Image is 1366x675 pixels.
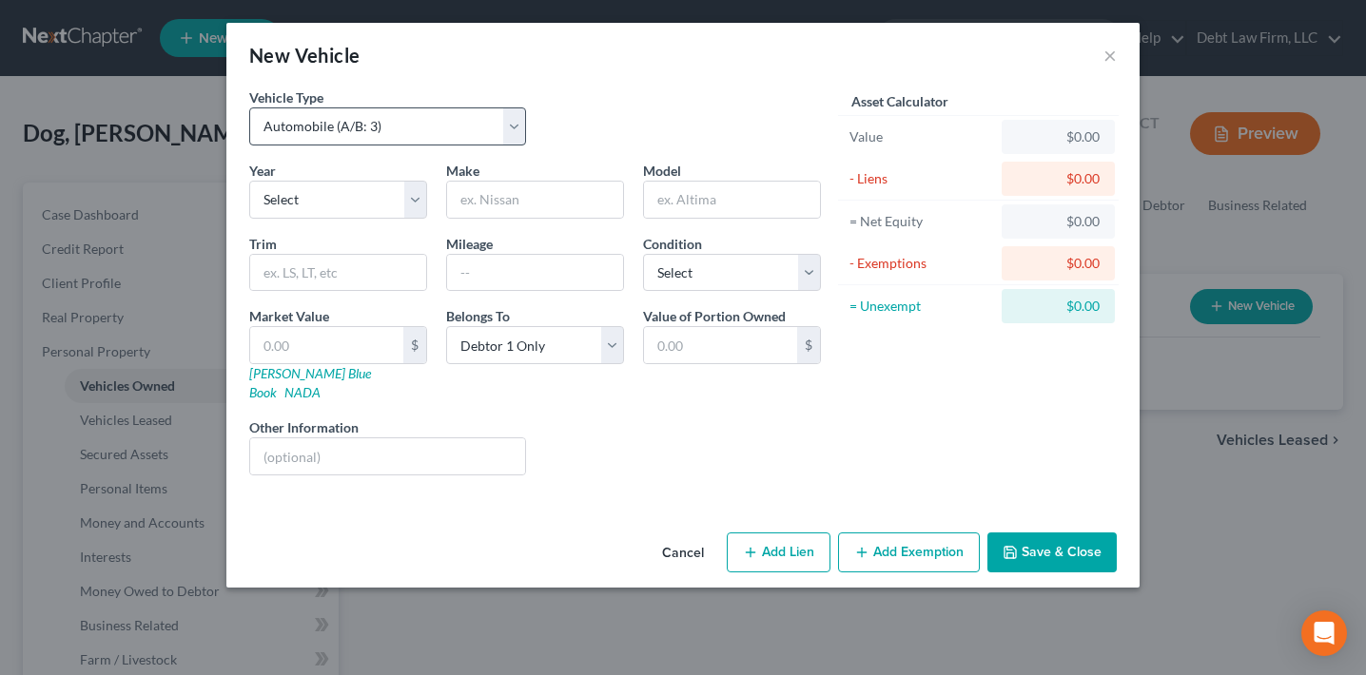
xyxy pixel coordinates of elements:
[838,532,980,572] button: Add Exemption
[644,327,797,363] input: 0.00
[1301,610,1347,656] div: Open Intercom Messenger
[1103,44,1117,67] button: ×
[250,438,525,474] input: (optional)
[849,127,993,146] div: Value
[1017,169,1100,188] div: $0.00
[250,255,426,291] input: ex. LS, LT, etc
[250,327,403,363] input: 0.00
[1017,254,1100,273] div: $0.00
[643,234,702,254] label: Condition
[647,534,719,572] button: Cancel
[643,161,681,181] label: Model
[851,91,948,111] label: Asset Calculator
[447,255,623,291] input: --
[644,182,820,218] input: ex. Altima
[849,297,993,316] div: = Unexempt
[249,417,359,437] label: Other Information
[249,365,371,400] a: [PERSON_NAME] Blue Book
[446,163,479,179] span: Make
[1017,127,1100,146] div: $0.00
[1017,212,1100,231] div: $0.00
[249,234,277,254] label: Trim
[849,212,993,231] div: = Net Equity
[446,308,510,324] span: Belongs To
[446,234,493,254] label: Mileage
[1017,297,1100,316] div: $0.00
[727,532,830,572] button: Add Lien
[849,254,993,273] div: - Exemptions
[249,42,360,68] div: New Vehicle
[987,532,1117,572] button: Save & Close
[643,306,786,326] label: Value of Portion Owned
[284,384,321,400] a: NADA
[249,161,276,181] label: Year
[797,327,820,363] div: $
[447,182,623,218] input: ex. Nissan
[249,87,323,107] label: Vehicle Type
[403,327,426,363] div: $
[249,306,329,326] label: Market Value
[849,169,993,188] div: - Liens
